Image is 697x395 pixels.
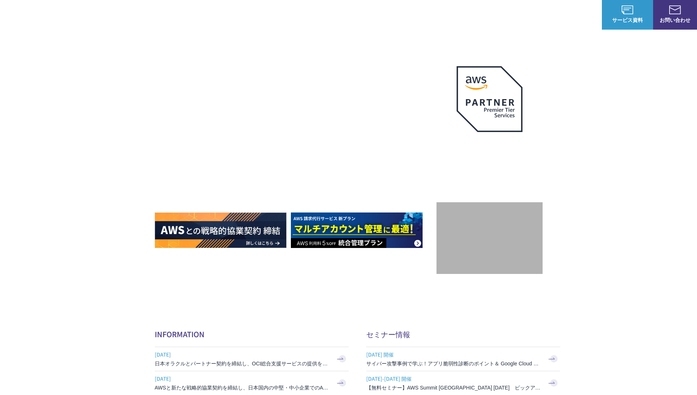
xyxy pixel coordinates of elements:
[574,11,595,19] a: ログイン
[155,329,349,339] h2: INFORMATION
[155,212,286,248] img: AWSとの戦略的協業契約 締結
[155,347,349,371] a: [DATE] 日本オラクルとパートナー契約を締結し、OCI総合支援サービスの提供を開始
[366,329,560,339] h2: セミナー情報
[423,11,482,19] p: 業種別ソリューション
[366,360,542,367] h3: サイバー攻撃事例で学ぶ！アプリ脆弱性診断のポイント＆ Google Cloud セキュリティ対策
[669,5,681,14] img: お問い合わせ
[496,11,517,19] a: 導入事例
[381,11,409,19] p: サービス
[155,360,330,367] h3: 日本オラクルとパートナー契約を締結し、OCI総合支援サービスの提供を開始
[366,373,542,384] span: [DATE]-[DATE] 開催
[349,11,366,19] p: 強み
[84,7,137,22] span: NHN テコラス AWS総合支援サービス
[366,384,542,391] h3: 【無料セミナー】AWS Summit [GEOGRAPHIC_DATA] [DATE] ピックアップセッション
[366,371,560,395] a: [DATE]-[DATE] 開催 【無料セミナー】AWS Summit [GEOGRAPHIC_DATA] [DATE] ピックアップセッション
[602,16,653,24] span: サービス資料
[481,141,498,151] em: AWS
[653,16,697,24] span: お問い合わせ
[155,373,330,384] span: [DATE]
[155,371,349,395] a: [DATE] AWSと新たな戦略的協業契約を締結し、日本国内の中堅・中小企業でのAWS活用を加速
[532,11,559,19] p: ナレッジ
[366,349,542,360] span: [DATE] 開催
[155,120,436,191] h1: AWS ジャーニーの 成功を実現
[448,141,531,169] p: 最上位プレミアティア サービスパートナー
[451,213,528,267] img: 契約件数
[291,212,423,248] img: AWS請求代行サービス 統合管理プラン
[155,81,436,113] p: AWSの導入からコスト削減、 構成・運用の最適化からデータ活用まで 規模や業種業態を問わない マネージドサービスで
[457,66,522,132] img: AWSプレミアティアサービスパートナー
[155,384,330,391] h3: AWSと新たな戦略的協業契約を締結し、日本国内の中堅・中小企業でのAWS活用を加速
[155,349,330,360] span: [DATE]
[622,5,633,14] img: AWS総合支援サービス C-Chorus サービス資料
[11,6,137,23] a: AWS総合支援サービス C-Chorus NHN テコラスAWS総合支援サービス
[366,347,560,371] a: [DATE] 開催 サイバー攻撃事例で学ぶ！アプリ脆弱性診断のポイント＆ Google Cloud セキュリティ対策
